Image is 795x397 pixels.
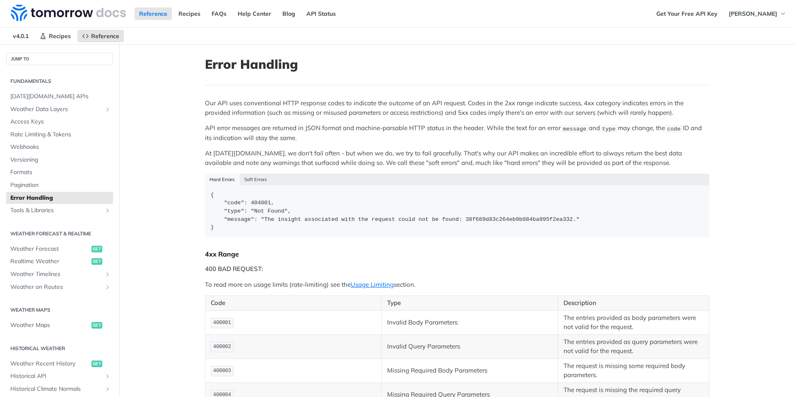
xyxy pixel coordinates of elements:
[10,131,111,139] span: Rate Limiting & Tokens
[6,141,113,153] a: Webhooks
[233,7,276,20] a: Help Center
[558,296,709,311] th: Description
[6,179,113,191] a: Pagination
[10,206,102,215] span: Tools & Libraries
[91,32,119,40] span: Reference
[558,334,709,358] td: The entries provided as query parameters were not valid for the request.
[205,185,709,237] code: { "code": 404001, "type": "Not Found", "message": "The insight associated with the request could ...
[10,143,111,151] span: Webhooks
[240,174,272,185] button: Soft Errors
[205,296,382,311] th: Code
[205,250,709,258] div: 4xx Range
[6,370,113,382] a: Historical APIShow subpages for Historical API
[351,281,394,288] a: Usage Limiting
[6,281,113,293] a: Weather on RoutesShow subpages for Weather on Routes
[8,30,33,42] span: v4.0.1
[6,154,113,166] a: Versioning
[104,386,111,392] button: Show subpages for Historical Climate Normals
[211,342,234,352] code: 400002
[205,280,709,290] p: To read more on usage limits (rate-limiting) see the section.
[6,192,113,204] a: Error Handling
[211,318,234,328] code: 400001
[6,53,113,65] button: JUMP TO
[6,77,113,85] h2: Fundamentals
[211,366,234,376] code: 400003
[729,10,777,17] span: [PERSON_NAME]
[10,257,89,266] span: Realtime Weather
[724,7,791,20] button: [PERSON_NAME]
[205,123,709,143] p: API error messages are returned in JSON format and machine-parsable HTTP status in the header. Wh...
[302,7,340,20] a: API Status
[561,125,589,133] code: message
[6,319,113,332] a: Weather Mapsget
[600,125,618,133] code: type
[10,270,102,278] span: Weather Timelines
[10,92,111,101] span: [DATE][DOMAIN_NAME] APIs
[49,32,71,40] span: Recipes
[6,306,113,314] h2: Weather Maps
[10,181,111,189] span: Pagination
[558,358,709,382] td: The request is missing some required body parameters.
[665,125,683,133] code: code
[104,284,111,290] button: Show subpages for Weather on Routes
[652,7,722,20] a: Get Your Free API Key
[10,385,102,393] span: Historical Climate Normals
[10,283,102,291] span: Weather on Routes
[174,7,205,20] a: Recipes
[10,360,89,368] span: Weather Recent History
[6,230,113,237] h2: Weather Forecast & realtime
[10,105,102,114] span: Weather Data Layers
[104,207,111,214] button: Show subpages for Tools & Libraries
[205,57,709,72] h1: Error Handling
[381,310,558,334] td: Invalid Body Parameters
[104,373,111,380] button: Show subpages for Historical API
[278,7,300,20] a: Blog
[6,268,113,281] a: Weather TimelinesShow subpages for Weather Timelines
[558,310,709,334] td: The entries provided as body parameters were not valid for the request.
[6,116,113,128] a: Access Keys
[381,334,558,358] td: Invalid Query Parameters
[205,99,709,117] p: Our API uses conventional HTTP response codes to indicate the outcome of an API request. Codes in...
[6,345,113,352] h2: Historical Weather
[205,265,263,273] strong: 400 BAD REQUEST:
[92,246,102,252] span: get
[10,118,111,126] span: Access Keys
[6,358,113,370] a: Weather Recent Historyget
[35,30,75,42] a: Recipes
[92,361,102,367] span: get
[92,322,102,329] span: get
[77,30,124,42] a: Reference
[104,106,111,113] button: Show subpages for Weather Data Layers
[10,321,89,329] span: Weather Maps
[6,243,113,255] a: Weather Forecastget
[11,5,126,21] img: Tomorrow.io Weather API Docs
[10,372,102,380] span: Historical API
[205,149,709,167] p: At [DATE][DOMAIN_NAME], we don't fail often - but when we do, we try to fail gracefully. That's w...
[10,156,111,164] span: Versioning
[6,103,113,116] a: Weather Data LayersShow subpages for Weather Data Layers
[6,90,113,103] a: [DATE][DOMAIN_NAME] APIs
[381,358,558,382] td: Missing Required Body Parameters
[135,7,172,20] a: Reference
[92,258,102,265] span: get
[381,296,558,311] th: Type
[6,383,113,395] a: Historical Climate NormalsShow subpages for Historical Climate Normals
[207,7,231,20] a: FAQs
[6,204,113,217] a: Tools & LibrariesShow subpages for Tools & Libraries
[6,166,113,179] a: Formats
[10,245,89,253] span: Weather Forecast
[6,128,113,141] a: Rate Limiting & Tokens
[10,194,111,202] span: Error Handling
[6,255,113,268] a: Realtime Weatherget
[104,271,111,278] button: Show subpages for Weather Timelines
[10,168,111,177] span: Formats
